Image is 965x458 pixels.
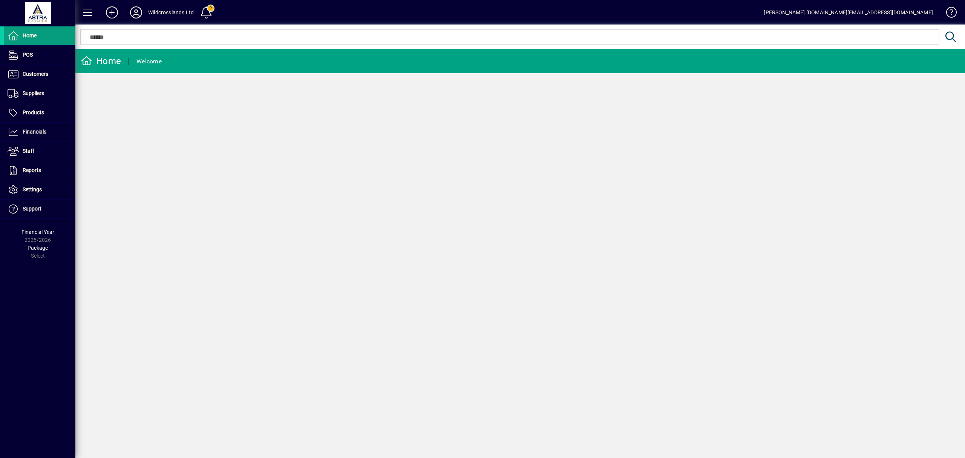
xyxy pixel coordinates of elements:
[28,245,48,251] span: Package
[4,84,75,103] a: Suppliers
[23,129,46,135] span: Financials
[23,148,34,154] span: Staff
[21,229,54,235] span: Financial Year
[23,32,37,38] span: Home
[4,65,75,84] a: Customers
[23,167,41,173] span: Reports
[124,6,148,19] button: Profile
[4,46,75,65] a: POS
[4,200,75,218] a: Support
[23,109,44,115] span: Products
[23,52,33,58] span: POS
[4,103,75,122] a: Products
[23,206,41,212] span: Support
[136,55,162,68] div: Welcome
[4,142,75,161] a: Staff
[4,123,75,141] a: Financials
[148,6,194,18] div: Wildcrosslands Ltd
[4,161,75,180] a: Reports
[81,55,121,67] div: Home
[23,186,42,192] span: Settings
[23,71,48,77] span: Customers
[764,6,933,18] div: [PERSON_NAME] [DOMAIN_NAME][EMAIL_ADDRESS][DOMAIN_NAME]
[23,90,44,96] span: Suppliers
[100,6,124,19] button: Add
[940,2,956,26] a: Knowledge Base
[4,180,75,199] a: Settings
